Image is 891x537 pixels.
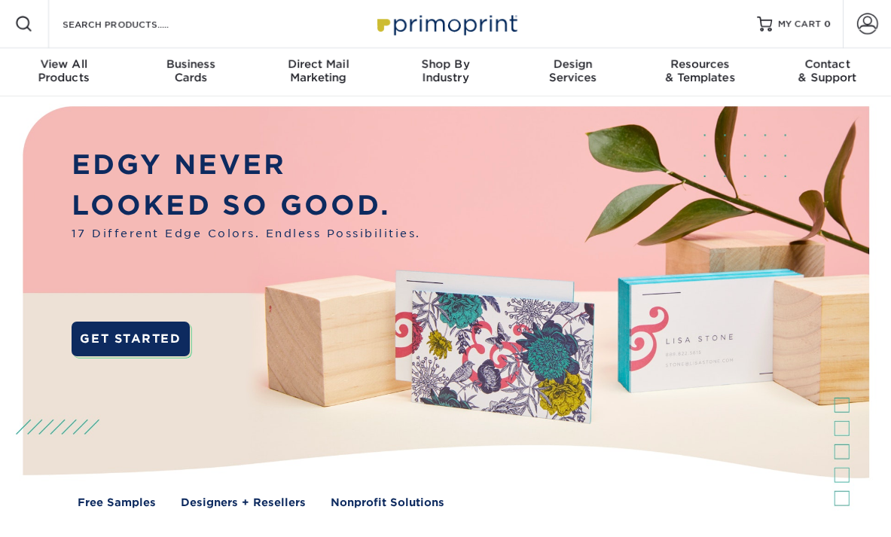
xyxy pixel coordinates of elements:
div: Industry [382,57,509,84]
a: Contact& Support [764,48,891,96]
span: Business [127,57,255,71]
div: & Templates [636,57,764,84]
span: MY CART [778,18,821,31]
a: Designers + Resellers [181,494,306,510]
span: Direct Mail [255,57,382,71]
a: Direct MailMarketing [255,48,382,96]
span: 17 Different Edge Colors. Endless Possibilities. [72,225,421,241]
input: SEARCH PRODUCTS..... [61,15,208,33]
span: 0 [824,19,831,29]
a: Shop ByIndustry [382,48,509,96]
div: Marketing [255,57,382,84]
span: Design [509,57,636,71]
img: Primoprint [371,8,521,40]
div: Cards [127,57,255,84]
a: Resources& Templates [636,48,764,96]
a: Nonprofit Solutions [331,494,444,510]
p: LOOKED SO GOOD. [72,185,421,225]
span: Shop By [382,57,509,71]
div: & Support [764,57,891,84]
a: DesignServices [509,48,636,96]
a: GET STARTED [72,322,191,357]
div: Services [509,57,636,84]
p: EDGY NEVER [72,145,421,185]
span: Resources [636,57,764,71]
a: Free Samples [78,494,156,510]
a: BusinessCards [127,48,255,96]
span: Contact [764,57,891,71]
